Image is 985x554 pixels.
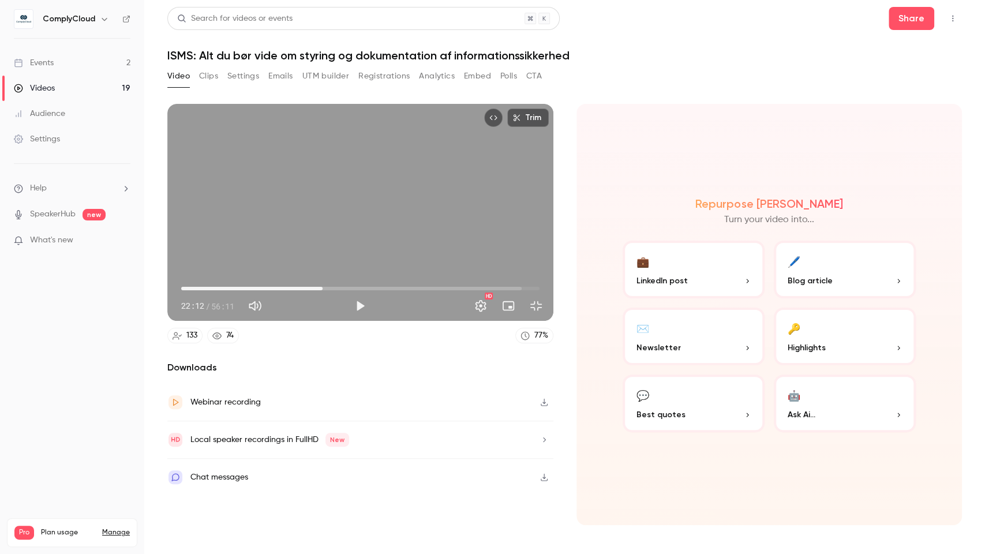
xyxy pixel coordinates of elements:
div: HD [485,293,493,300]
div: 22:12 [181,300,234,312]
div: Events [14,57,54,69]
button: Analytics [419,67,455,85]
span: New [325,433,349,447]
button: Exit full screen [525,294,548,317]
button: UTM builder [302,67,349,85]
div: 133 [186,330,197,342]
div: Settings [14,133,60,145]
span: Plan usage [41,528,95,537]
button: 🔑Highlights [774,308,916,365]
span: new [83,209,106,220]
h2: Repurpose [PERSON_NAME] [695,197,842,211]
div: 74 [226,330,234,342]
span: Highlights [788,342,826,354]
a: SpeakerHub [30,208,76,220]
h6: ComplyCloud [43,13,95,25]
button: CTA [526,67,542,85]
h2: Downloads [167,361,553,375]
div: 77 % [534,330,548,342]
button: Embed video [484,108,503,127]
button: Settings [469,294,492,317]
div: 💬 [636,386,649,404]
button: Emails [268,67,293,85]
span: What's new [30,234,73,246]
button: Turn on miniplayer [497,294,520,317]
button: Registrations [358,67,410,85]
button: Settings [227,67,259,85]
div: Chat messages [190,470,248,484]
button: 🤖Ask Ai... [774,375,916,432]
li: help-dropdown-opener [14,182,130,194]
button: ✉️Newsletter [623,308,765,365]
button: Video [167,67,190,85]
button: Share [889,7,934,30]
p: Turn your video into... [724,213,814,227]
span: Help [30,182,47,194]
div: Search for videos or events [177,13,293,25]
button: Trim [507,108,549,127]
div: Local speaker recordings in FullHD [190,433,349,447]
div: 💼 [636,252,649,270]
span: Ask Ai... [788,409,815,421]
div: Videos [14,83,55,94]
div: 🔑 [788,319,800,337]
button: Top Bar Actions [943,9,962,28]
span: Blog article [788,275,833,287]
button: Embed [464,67,491,85]
a: Manage [102,528,130,537]
button: 💬Best quotes [623,375,765,432]
div: 🤖 [788,386,800,404]
span: LinkedIn post [636,275,688,287]
h1: ISMS: Alt du bør vide om styring og dokumentation af informationssikkerhed [167,48,962,62]
img: ComplyCloud [14,10,33,28]
button: 💼LinkedIn post [623,241,765,298]
span: / [205,300,210,312]
button: Polls [500,67,517,85]
span: 56:11 [211,300,234,312]
span: Best quotes [636,409,686,421]
a: 74 [207,328,239,343]
div: ✉️ [636,319,649,337]
span: 22:12 [181,300,204,312]
span: Pro [14,526,34,540]
a: 77% [515,328,553,343]
button: 🖊️Blog article [774,241,916,298]
div: Audience [14,108,65,119]
a: 133 [167,328,203,343]
span: Newsletter [636,342,681,354]
iframe: Noticeable Trigger [117,235,130,246]
button: Clips [199,67,218,85]
button: Mute [244,294,267,317]
div: 🖊️ [788,252,800,270]
button: Play [349,294,372,317]
div: Webinar recording [190,395,261,409]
